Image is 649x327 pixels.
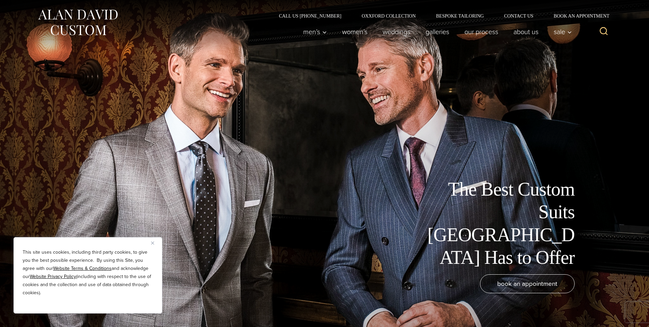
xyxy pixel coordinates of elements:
[53,265,112,272] a: Website Terms & Conditions
[335,25,375,39] a: Women’s
[151,242,154,245] img: Close
[457,25,506,39] a: Our Process
[296,25,576,39] nav: Primary Navigation
[544,14,612,18] a: Book an Appointment
[303,28,327,35] span: Men’s
[151,239,159,247] button: Close
[506,25,546,39] a: About Us
[480,274,575,293] a: book an appointment
[426,14,494,18] a: Bespoke Tailoring
[497,279,557,288] span: book an appointment
[423,178,575,269] h1: The Best Custom Suits [GEOGRAPHIC_DATA] Has to Offer
[23,248,153,297] p: This site uses cookies, including third party cookies, to give you the best possible experience. ...
[352,14,426,18] a: Oxxford Collection
[554,28,572,35] span: Sale
[418,25,457,39] a: Galleries
[375,25,418,39] a: weddings
[37,7,118,37] img: Alan David Custom
[494,14,544,18] a: Contact Us
[269,14,352,18] a: Call Us [PHONE_NUMBER]
[596,24,612,40] button: View Search Form
[269,14,612,18] nav: Secondary Navigation
[30,273,76,280] a: Website Privacy Policy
